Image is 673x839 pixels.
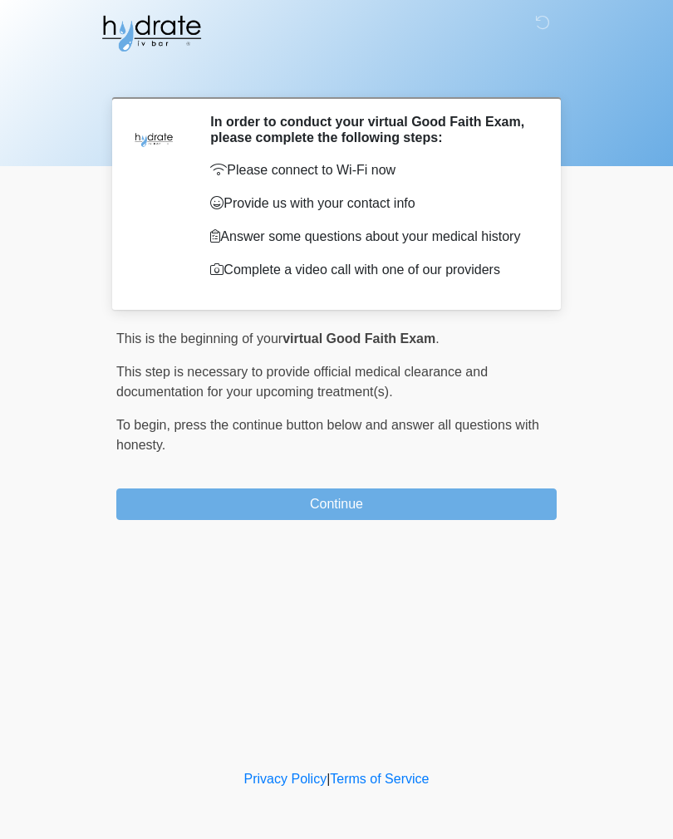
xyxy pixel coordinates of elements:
[116,365,488,399] span: This step is necessary to provide official medical clearance and documentation for your upcoming ...
[210,114,532,145] h2: In order to conduct your virtual Good Faith Exam, please complete the following steps:
[210,194,532,213] p: Provide us with your contact info
[129,114,179,164] img: Agent Avatar
[330,772,429,786] a: Terms of Service
[116,331,282,346] span: This is the beginning of your
[116,418,174,432] span: To begin,
[100,12,203,54] img: Hydrate IV Bar - Fort Collins Logo
[327,772,330,786] a: |
[282,331,435,346] strong: virtual Good Faith Exam
[435,331,439,346] span: .
[210,227,532,247] p: Answer some questions about your medical history
[244,772,327,786] a: Privacy Policy
[210,260,532,280] p: Complete a video call with one of our providers
[210,160,532,180] p: Please connect to Wi-Fi now
[104,60,569,91] h1: ‎ ‎ ‎
[116,418,539,452] span: press the continue button below and answer all questions with honesty.
[116,488,557,520] button: Continue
